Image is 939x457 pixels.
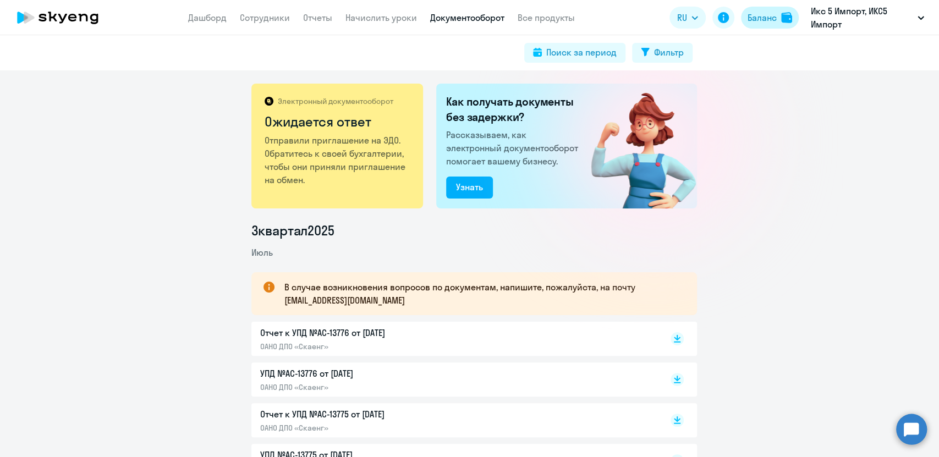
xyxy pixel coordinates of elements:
p: ОАНО ДПО «Скаенг» [260,423,491,433]
a: Сотрудники [240,12,290,23]
img: balance [781,12,792,23]
button: Балансbalance [741,7,799,29]
p: Отправили приглашение на ЭДО. Обратитесь к своей бухгалтерии, чтобы они приняли приглашение на об... [265,134,411,186]
span: RU [677,11,687,24]
a: Документооборот [430,12,504,23]
p: Отчет к УПД №AC-13775 от [DATE] [260,408,491,421]
button: RU [669,7,706,29]
h2: Ожидается ответ [265,113,411,130]
span: Июль [251,247,273,258]
button: Узнать [446,177,493,199]
p: ОАНО ДПО «Скаенг» [260,342,491,351]
a: УПД №AC-13776 от [DATE]ОАНО ДПО «Скаенг» [260,367,647,392]
a: Отчеты [303,12,332,23]
p: Электронный документооборот [278,96,393,106]
p: ОАНО ДПО «Скаенг» [260,382,491,392]
p: В случае возникновения вопросов по документам, напишите, пожалуйста, на почту [EMAIL_ADDRESS][DOM... [284,280,677,307]
p: Икс 5 Импорт, ИКС5 Импорт [811,4,913,31]
button: Поиск за период [524,43,625,63]
img: waiting_for_response [573,84,697,208]
p: Рассказываем, как электронный документооборот помогает вашему бизнесу. [446,128,583,168]
p: Отчет к УПД №AC-13776 от [DATE] [260,326,491,339]
div: Фильтр [654,46,684,59]
a: Все продукты [518,12,575,23]
div: Баланс [748,11,777,24]
a: Отчет к УПД №AC-13776 от [DATE]ОАНО ДПО «Скаенг» [260,326,647,351]
li: 3 квартал 2025 [251,222,697,239]
div: Узнать [456,180,483,194]
a: Начислить уроки [345,12,417,23]
a: Отчет к УПД №AC-13775 от [DATE]ОАНО ДПО «Скаенг» [260,408,647,433]
button: Икс 5 Импорт, ИКС5 Импорт [805,4,930,31]
button: Фильтр [632,43,693,63]
div: Поиск за период [546,46,617,59]
h2: Как получать документы без задержки? [446,94,583,125]
p: УПД №AC-13776 от [DATE] [260,367,491,380]
a: Дашборд [188,12,227,23]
